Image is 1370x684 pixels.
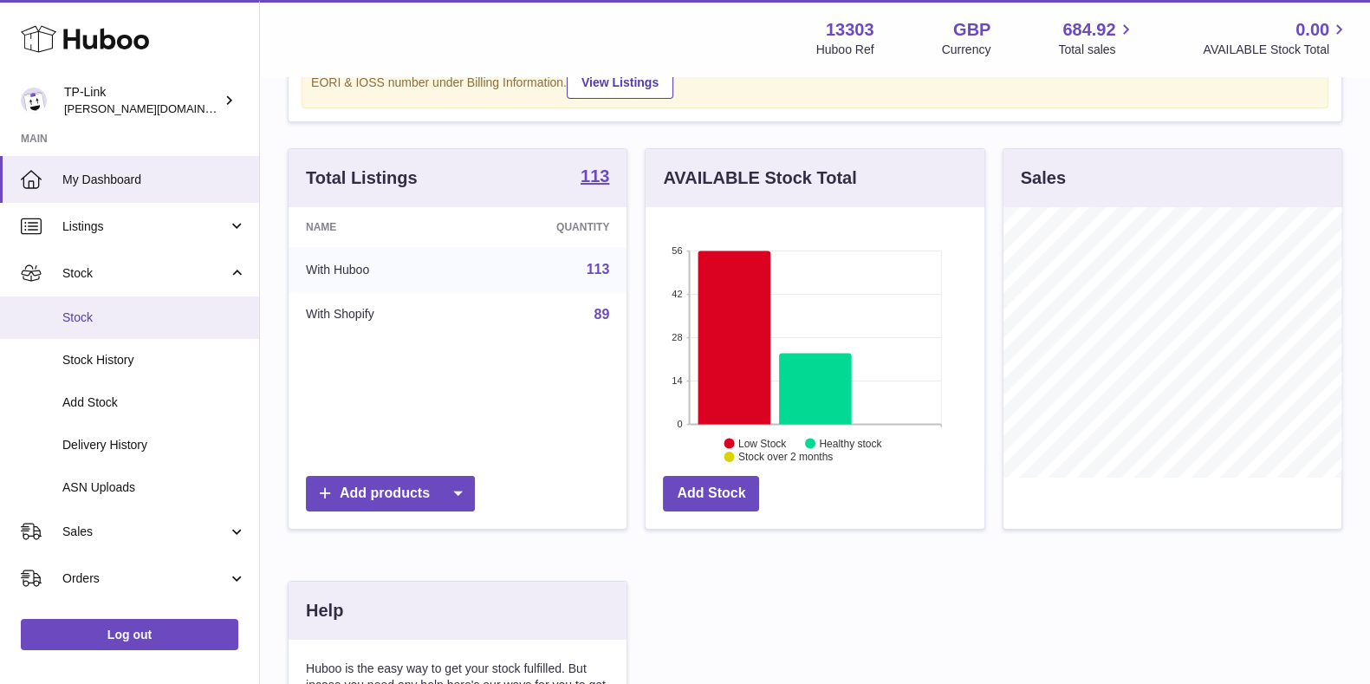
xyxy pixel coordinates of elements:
[1021,166,1066,190] h3: Sales
[289,292,471,337] td: With Shopify
[64,101,438,115] span: [PERSON_NAME][DOMAIN_NAME][EMAIL_ADDRESS][DOMAIN_NAME]
[62,265,228,282] span: Stock
[1295,18,1329,42] span: 0.00
[306,476,475,511] a: Add products
[672,332,683,342] text: 28
[587,262,610,277] a: 113
[21,619,238,650] a: Log out
[663,476,759,511] a: Add Stock
[738,451,833,463] text: Stock over 2 months
[62,479,246,496] span: ASN Uploads
[594,307,610,322] a: 89
[62,524,228,540] span: Sales
[289,247,471,292] td: With Huboo
[306,166,418,190] h3: Total Listings
[663,166,856,190] h3: AVAILABLE Stock Total
[62,172,246,188] span: My Dashboard
[738,437,787,449] text: Low Stock
[21,88,47,114] img: susie.li@tp-link.com
[471,207,627,247] th: Quantity
[64,84,220,117] div: TP-Link
[820,437,883,449] text: Healthy stock
[678,419,683,429] text: 0
[672,289,683,299] text: 42
[816,42,874,58] div: Huboo Ref
[1058,18,1135,58] a: 684.92 Total sales
[289,207,471,247] th: Name
[62,352,246,368] span: Stock History
[1062,18,1115,42] span: 684.92
[62,309,246,326] span: Stock
[62,394,246,411] span: Add Stock
[62,570,228,587] span: Orders
[567,66,673,99] a: View Listings
[826,18,874,42] strong: 13303
[672,375,683,386] text: 14
[1058,42,1135,58] span: Total sales
[953,18,990,42] strong: GBP
[306,599,343,622] h3: Help
[942,42,991,58] div: Currency
[581,167,609,185] strong: 113
[672,245,683,256] text: 56
[1203,18,1349,58] a: 0.00 AVAILABLE Stock Total
[62,437,246,453] span: Delivery History
[1203,42,1349,58] span: AVAILABLE Stock Total
[581,167,609,188] a: 113
[62,218,228,235] span: Listings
